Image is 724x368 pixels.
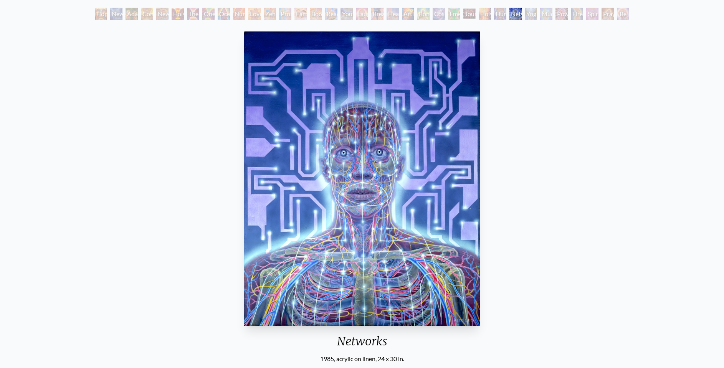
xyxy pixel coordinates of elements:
[187,8,199,20] div: The Kiss
[264,8,276,20] div: Zena Lotus
[356,8,368,20] div: Laughing Man
[602,8,614,20] div: Praying Hands
[525,8,537,20] div: Yogi & the Möbius Sphere
[233,8,245,20] div: Nursing
[494,8,506,20] div: Human Geometry
[509,8,522,20] div: Networks
[417,8,430,20] div: Bond
[387,8,399,20] div: Healing
[156,8,169,20] div: New Man New Woman
[218,8,230,20] div: Ocean of Love Bliss
[172,8,184,20] div: Holy Grail
[95,8,107,20] div: Hope
[448,8,460,20] div: Emerald Grail
[433,8,445,20] div: Cosmic Lovers
[555,8,568,20] div: Power to the Peaceful
[294,8,307,20] div: Family
[202,8,215,20] div: One Taste
[617,8,629,20] div: Be a Good Human Being
[141,8,153,20] div: Contemplation
[126,8,138,20] div: Adam & Eve
[402,8,414,20] div: Artist's Hand
[325,8,337,20] div: Reading
[341,8,353,20] div: Young & Old
[310,8,322,20] div: Boo-boo
[110,8,122,20] div: New Man [DEMOGRAPHIC_DATA]: [DEMOGRAPHIC_DATA] Mind
[479,8,491,20] div: Holy Fire
[248,8,261,20] div: Love Circuit
[279,8,291,20] div: Promise
[244,31,480,326] img: Networks-1985-Alex-Grey-watermarked.jpg
[241,334,483,354] div: Networks
[571,8,583,20] div: Firewalking
[586,8,598,20] div: Spirit Animates the Flesh
[241,354,483,363] div: 1985, acrylic on linen, 24 x 30 in.
[540,8,552,20] div: Mudra
[463,8,476,20] div: Journey of the Wounded Healer
[371,8,383,20] div: Breathing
